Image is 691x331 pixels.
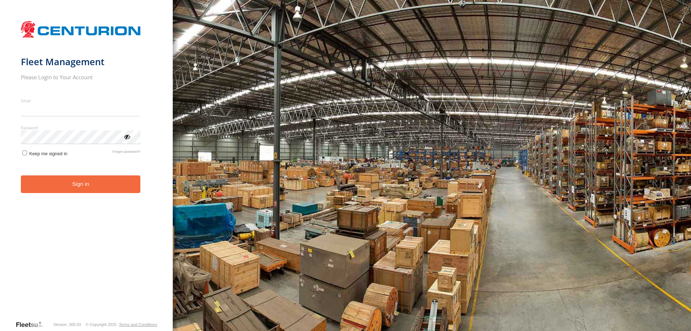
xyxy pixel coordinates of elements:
button: Sign in [21,175,141,193]
a: Forgot password? [113,149,141,156]
h1: Fleet Management [21,56,141,68]
label: Email [21,98,141,103]
img: Centurion Transport [21,20,141,39]
input: Keep me signed in [22,151,27,155]
span: Keep me signed in [29,151,67,156]
label: Password [21,125,141,130]
a: Terms and Conditions [119,322,157,327]
h2: Please Login to Your Account [21,73,141,81]
a: Visit our Website [15,321,49,328]
div: Version: 305.03 [54,322,81,327]
div: ViewPassword [123,133,130,140]
div: © Copyright 2025 - [86,322,157,327]
form: main [21,17,152,320]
